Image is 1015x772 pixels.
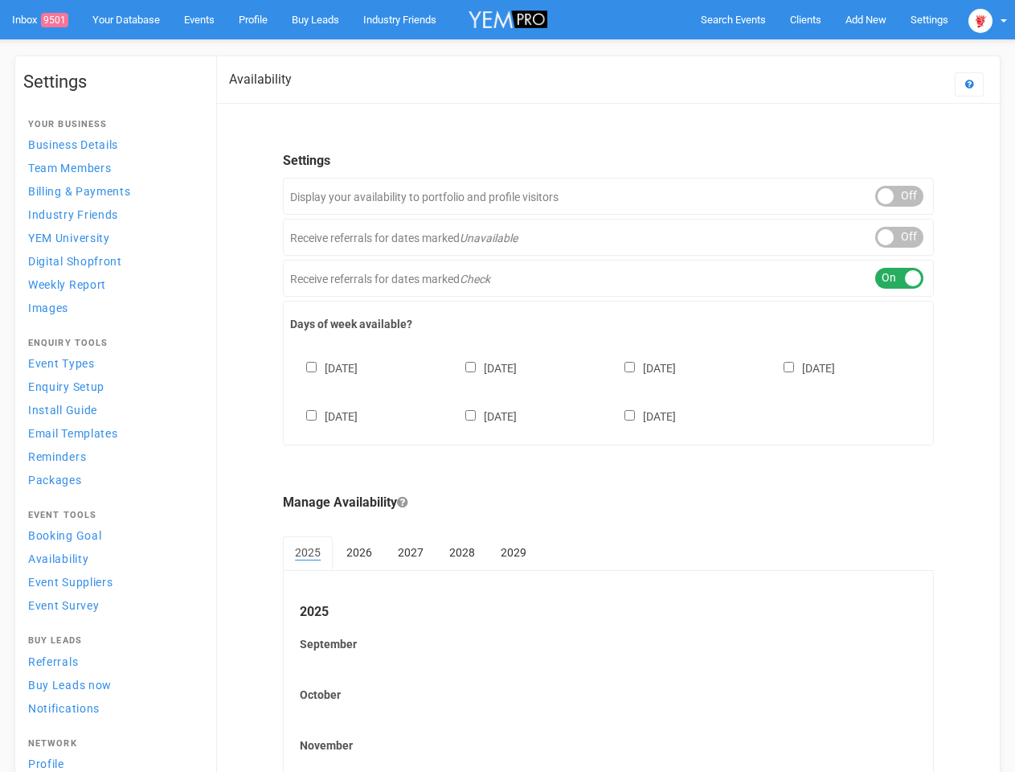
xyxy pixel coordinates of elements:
a: 2026 [334,536,384,569]
span: Event Survey [28,599,99,612]
label: [DATE] [767,359,835,376]
span: Booking Goal [28,529,101,542]
span: Email Templates [28,427,118,440]
span: Reminders [28,450,86,463]
input: [DATE] [465,362,476,372]
input: [DATE] [306,410,317,421]
span: Team Members [28,162,111,175]
a: Install Guide [23,399,200,421]
span: Enquiry Setup [28,380,104,393]
a: Referrals [23,651,200,672]
a: Packages [23,469,200,491]
a: 2025 [283,536,333,570]
div: Receive referrals for dates marked [283,260,934,297]
legend: Settings [283,152,934,170]
span: Event Types [28,357,95,370]
h1: Settings [23,72,200,92]
a: Booking Goal [23,524,200,546]
label: [DATE] [449,407,517,425]
img: open-uri20250107-2-1pbi2ie [968,9,992,33]
span: Clients [790,14,821,26]
h4: Your Business [28,120,195,129]
span: Add New [845,14,886,26]
input: [DATE] [784,362,794,372]
label: November [300,737,917,754]
a: Digital Shopfront [23,250,200,272]
span: Business Details [28,138,118,151]
a: 2027 [386,536,436,569]
span: 9501 [41,13,68,27]
a: Event Suppliers [23,571,200,593]
a: 2028 [437,536,487,569]
span: Billing & Payments [28,185,131,198]
h4: Buy Leads [28,636,195,646]
label: [DATE] [290,407,358,425]
a: Billing & Payments [23,180,200,202]
em: Unavailable [460,232,518,244]
div: Receive referrals for dates marked [283,219,934,256]
span: Notifications [28,702,100,715]
input: [DATE] [465,410,476,421]
a: Availability [23,548,200,569]
a: Images [23,297,200,318]
em: Check [460,273,490,285]
input: [DATE] [624,362,635,372]
a: Event Survey [23,594,200,616]
input: [DATE] [624,410,635,421]
span: Packages [28,474,82,487]
span: YEM University [28,232,110,244]
label: Days of week available? [290,316,927,332]
label: October [300,687,917,703]
span: Install Guide [28,404,97,417]
div: Display your availability to portfolio and profile visitors [283,178,934,215]
h4: Event Tools [28,511,195,520]
span: Digital Shopfront [28,255,122,268]
h4: Network [28,739,195,749]
legend: 2025 [300,603,917,622]
label: September [300,636,917,652]
a: Enquiry Setup [23,376,200,397]
a: Business Details [23,133,200,155]
a: Email Templates [23,422,200,444]
legend: Manage Availability [283,494,934,512]
a: Industry Friends [23,203,200,225]
a: Weekly Report [23,273,200,295]
span: Search Events [701,14,766,26]
a: Reminders [23,446,200,467]
a: Buy Leads now [23,674,200,696]
span: Availability [28,552,88,565]
span: Event Suppliers [28,576,113,589]
a: YEM University [23,227,200,248]
label: [DATE] [449,359,517,376]
a: Notifications [23,697,200,719]
input: [DATE] [306,362,317,372]
a: 2029 [489,536,538,569]
a: Team Members [23,157,200,179]
span: Weekly Report [28,278,106,291]
h4: Enquiry Tools [28,339,195,348]
label: [DATE] [290,359,358,376]
label: [DATE] [608,407,676,425]
label: [DATE] [608,359,676,376]
span: Images [28,302,68,314]
h2: Availability [229,72,292,87]
a: Event Types [23,352,200,374]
